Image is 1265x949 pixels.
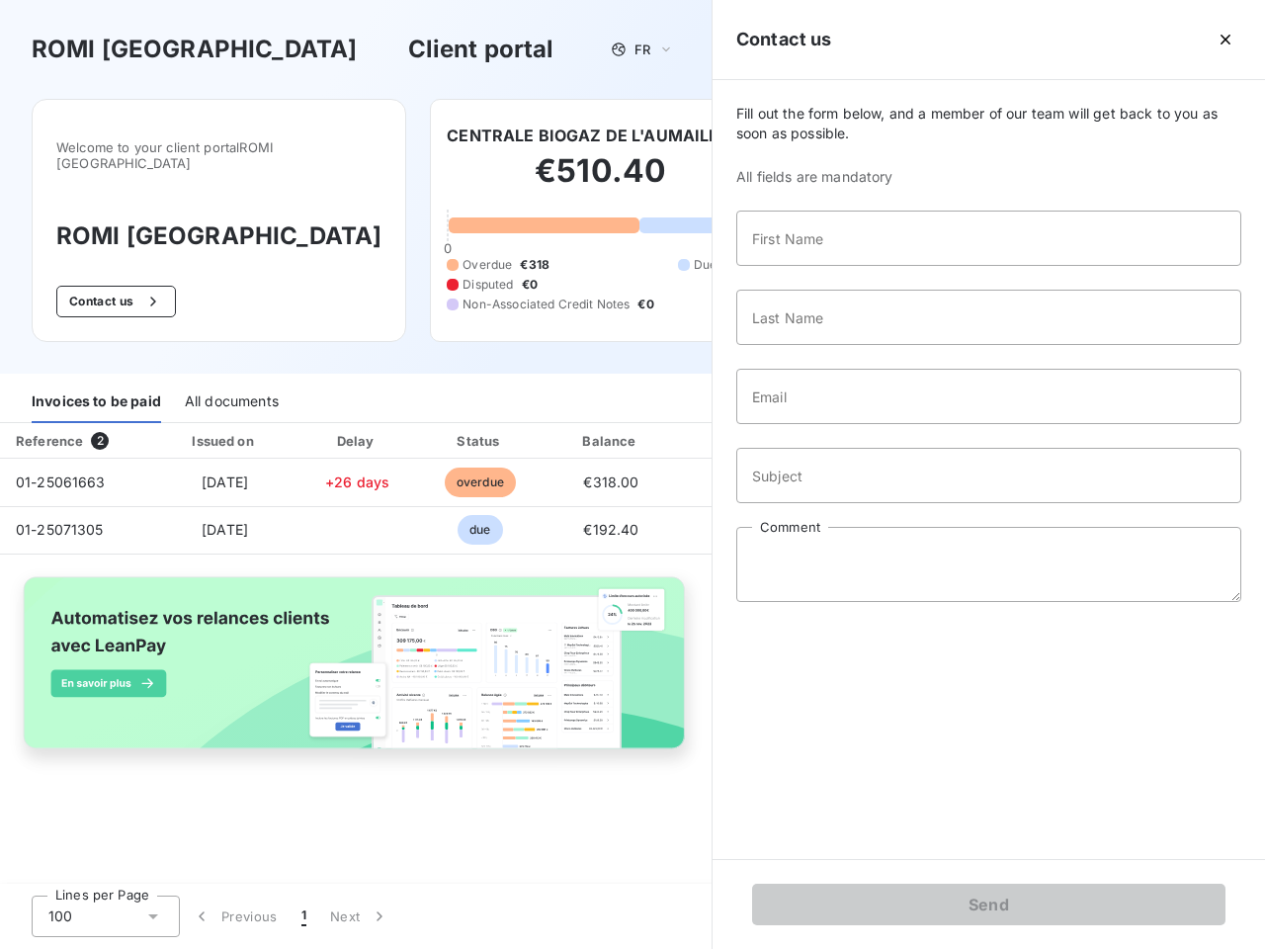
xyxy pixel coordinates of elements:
input: placeholder [736,290,1241,345]
button: 1 [290,896,318,937]
span: [DATE] [202,474,248,490]
span: €318 [520,256,549,274]
button: Next [318,896,401,937]
h5: Contact us [736,26,832,53]
span: 1 [301,906,306,926]
span: €318.00 [583,474,638,490]
span: 0 [444,240,452,256]
span: Welcome to your client portal ROMI [GEOGRAPHIC_DATA] [56,139,381,171]
span: All fields are mandatory [736,167,1241,187]
span: [DATE] [202,521,248,538]
span: +26 days [325,474,389,490]
div: Invoices to be paid [32,382,161,423]
button: Previous [180,896,290,937]
span: €0 [637,296,653,313]
input: placeholder [736,211,1241,266]
span: €192.40 [583,521,638,538]
span: 01-25061663 [16,474,106,490]
span: overdue [445,468,516,497]
span: 2 [91,432,109,450]
div: Delay [301,431,414,451]
span: Overdue [463,256,512,274]
div: Reference [16,433,83,449]
span: Fill out the form below, and a member of our team will get back to you as soon as possible. [736,104,1241,143]
span: €0 [522,276,538,294]
h3: ROMI [GEOGRAPHIC_DATA] [56,218,381,254]
h3: ROMI [GEOGRAPHIC_DATA] [32,32,357,67]
div: Balance [547,431,675,451]
div: Status [421,431,539,451]
span: FR [634,42,650,57]
button: Contact us [56,286,176,317]
div: PDF [683,431,783,451]
h6: CENTRALE BIOGAZ DE L'AUMAILLERIE [447,124,754,147]
div: All documents [185,382,279,423]
span: 01-25071305 [16,521,104,538]
button: Send [752,884,1225,925]
input: placeholder [736,369,1241,424]
span: 100 [48,906,72,926]
span: due [458,515,502,545]
span: Due [694,256,717,274]
img: banner [8,566,704,778]
h2: €510.40 [447,151,754,211]
span: Disputed [463,276,513,294]
div: Issued on [156,431,293,451]
span: Non-Associated Credit Notes [463,296,630,313]
input: placeholder [736,448,1241,503]
h3: Client portal [408,32,554,67]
